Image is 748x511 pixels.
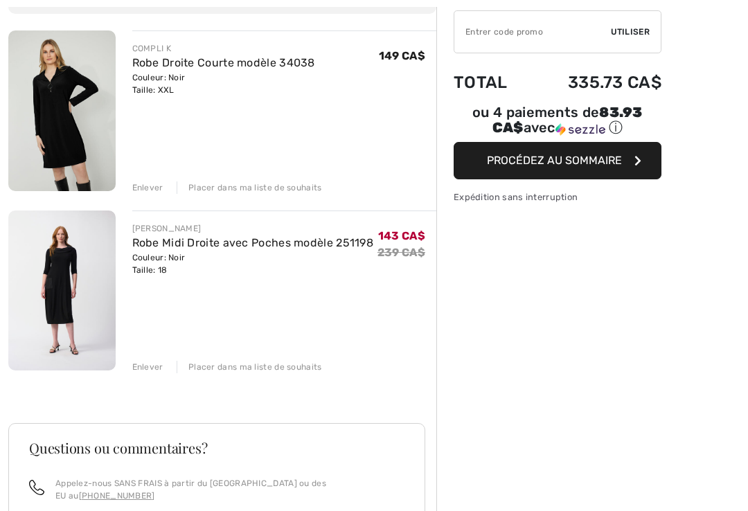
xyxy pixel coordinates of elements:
div: Couleur: Noir Taille: 18 [132,251,374,276]
a: [PHONE_NUMBER] [79,491,155,501]
span: 83.93 CA$ [492,104,643,136]
s: 239 CA$ [377,246,425,259]
td: Total [454,59,529,106]
span: 149 CA$ [379,49,425,62]
img: Robe Midi Droite avec Poches modèle 251198 [8,210,116,370]
div: ou 4 paiements de83.93 CA$avecSezzle Cliquez pour en savoir plus sur Sezzle [454,106,661,142]
button: Procédez au sommaire [454,142,661,179]
div: Placer dans ma liste de souhaits [177,181,322,194]
img: Robe Droite Courte modèle 34038 [8,30,116,191]
div: Couleur: Noir Taille: XXL [132,71,315,96]
td: 335.73 CA$ [529,59,661,106]
div: Enlever [132,181,163,194]
div: Expédition sans interruption [454,190,661,204]
div: [PERSON_NAME] [132,222,374,235]
span: Procédez au sommaire [487,154,622,167]
img: Sezzle [555,123,605,136]
h3: Questions ou commentaires? [29,441,404,455]
a: Robe Droite Courte modèle 34038 [132,56,315,69]
img: call [29,480,44,495]
span: Utiliser [611,26,650,38]
a: Robe Midi Droite avec Poches modèle 251198 [132,236,374,249]
div: ou 4 paiements de avec [454,106,661,137]
div: COMPLI K [132,42,315,55]
input: Code promo [454,11,611,53]
div: Enlever [132,361,163,373]
p: Appelez-nous SANS FRAIS à partir du [GEOGRAPHIC_DATA] ou des EU au [55,477,404,502]
span: 143 CA$ [378,229,425,242]
div: Placer dans ma liste de souhaits [177,361,322,373]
